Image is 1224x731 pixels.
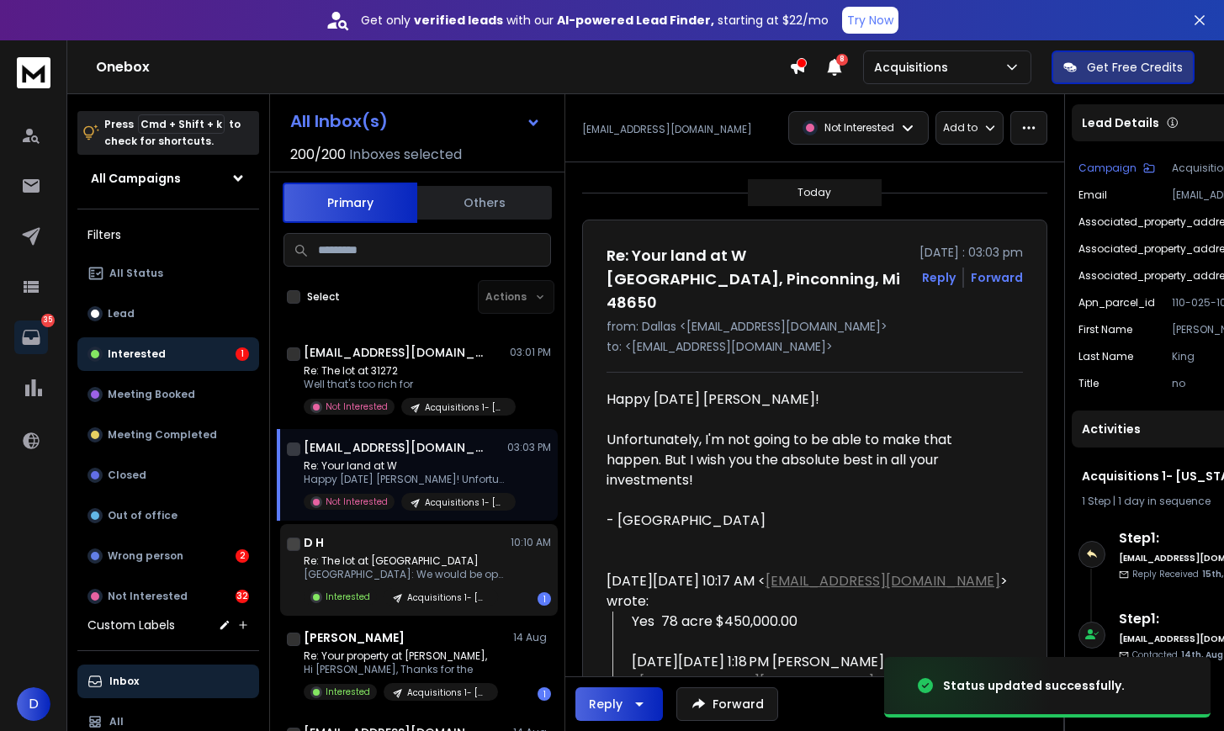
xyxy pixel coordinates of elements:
[511,536,551,549] p: 10:10 AM
[17,687,50,721] button: D
[87,617,175,633] h3: Custom Labels
[575,687,663,721] button: Reply
[607,430,1009,490] div: Unfortunately, I'm not going to be able to make that happen. But I wish you the absolute best in ...
[1078,377,1099,390] p: title
[304,649,498,663] p: Re: Your property at [PERSON_NAME],
[77,297,259,331] button: Lead
[414,12,503,29] strong: verified leads
[108,469,146,482] p: Closed
[836,54,848,66] span: 8
[874,59,955,76] p: Acquisitions
[304,439,489,456] h1: [EMAIL_ADDRESS][DOMAIN_NAME]
[943,677,1125,694] div: Status updated successfully.
[1078,162,1155,175] button: Campaign
[1078,350,1133,363] p: Last Name
[510,346,551,359] p: 03:01 PM
[304,364,506,378] p: Re: The lot at 31272
[1078,188,1107,202] p: Email
[304,568,506,581] p: [GEOGRAPHIC_DATA]: We would be open
[507,441,551,454] p: 03:03 PM
[1052,50,1195,84] button: Get Free Credits
[639,672,874,691] a: [EMAIL_ADDRESS][DOMAIN_NAME]
[326,400,388,413] p: Not Interested
[1118,494,1211,508] span: 1 day in sequence
[607,571,1009,612] div: [DATE][DATE] 10:17 AM < > wrote:
[96,57,789,77] h1: Onebox
[91,170,181,187] h1: All Campaigns
[361,12,829,29] p: Get only with our starting at $22/mo
[77,665,259,698] button: Inbox
[513,631,551,644] p: 14 Aug
[1078,162,1137,175] p: Campaign
[1087,59,1183,76] p: Get Free Credits
[77,378,259,411] button: Meeting Booked
[108,388,195,401] p: Meeting Booked
[283,183,417,223] button: Primary
[417,184,552,221] button: Others
[971,269,1023,286] div: Forward
[108,347,166,361] p: Interested
[304,473,506,486] p: Happy [DATE] [PERSON_NAME]! Unfortunately, I'm not
[77,580,259,613] button: Not Interested32
[304,534,324,551] h1: D H
[943,121,978,135] p: Add to
[304,378,506,391] p: Well that's too rich for
[797,186,831,199] p: Today
[17,57,50,88] img: logo
[77,223,259,246] h3: Filters
[138,114,225,134] span: Cmd + Shift + k
[842,7,898,34] button: Try Now
[922,269,956,286] button: Reply
[407,686,488,699] p: Acquisitions 1- [US_STATE]
[1082,114,1159,131] p: Lead Details
[104,116,241,150] p: Press to check for shortcuts.
[304,663,498,676] p: Hi [PERSON_NAME], Thanks for the
[589,696,623,712] div: Reply
[304,629,405,646] h1: [PERSON_NAME]
[349,145,462,165] h3: Inboxes selected
[607,318,1023,335] p: from: Dallas <[EMAIL_ADDRESS][DOMAIN_NAME]>
[236,590,249,603] div: 32
[607,389,1009,410] div: Happy [DATE] [PERSON_NAME]!
[557,12,714,29] strong: AI-powered Lead Finder,
[77,418,259,452] button: Meeting Completed
[77,162,259,195] button: All Campaigns
[108,428,217,442] p: Meeting Completed
[307,290,340,304] label: Select
[290,113,388,130] h1: All Inbox(s)
[607,338,1023,355] p: to: <[EMAIL_ADDRESS][DOMAIN_NAME]>
[538,687,551,701] div: 1
[676,687,778,721] button: Forward
[304,554,506,568] p: Re: The lot at [GEOGRAPHIC_DATA]
[77,337,259,371] button: Interested1
[304,459,506,473] p: Re: Your land at W
[14,320,48,354] a: 35
[1082,494,1110,508] span: 1 Step
[304,344,489,361] h1: [EMAIL_ADDRESS][DOMAIN_NAME]
[108,509,178,522] p: Out of office
[919,244,1023,261] p: [DATE] : 03:03 pm
[407,591,488,604] p: Acquisitions 1- [US_STATE]
[425,401,506,414] p: Acquisitions 1- [US_STATE]
[108,549,183,563] p: Wrong person
[607,511,1009,531] div: - [GEOGRAPHIC_DATA]
[277,104,554,138] button: All Inbox(s)
[326,686,370,698] p: Interested
[632,612,1009,632] div: Yes 78 acre $450,000.00
[77,539,259,573] button: Wrong person2
[607,244,909,315] h1: Re: Your land at W [GEOGRAPHIC_DATA], Pinconning, Mi 48650
[847,12,893,29] p: Try Now
[108,590,188,603] p: Not Interested
[326,591,370,603] p: Interested
[236,549,249,563] div: 2
[108,307,135,320] p: Lead
[326,495,388,508] p: Not Interested
[41,314,55,327] p: 35
[236,347,249,361] div: 1
[824,121,894,135] p: Not Interested
[77,458,259,492] button: Closed
[109,267,163,280] p: All Status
